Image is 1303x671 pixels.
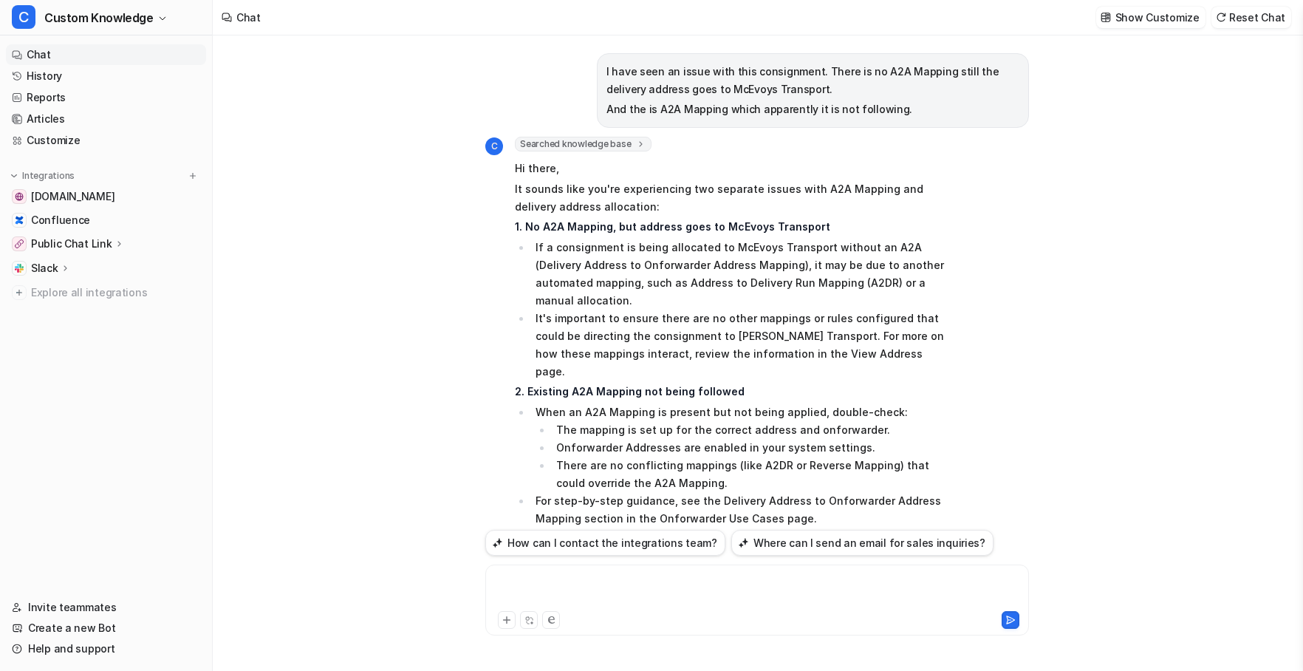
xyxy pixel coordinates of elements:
button: How can I contact the integrations team? [485,530,725,556]
li: For step-by-step guidance, see the Delivery Address to Onforwarder Address Mapping section in the... [531,492,947,528]
img: explore all integrations [12,285,27,300]
li: If a consignment is being allocated to McEvoys Transport without an A2A (Delivery Address to Onfo... [531,239,947,310]
a: Articles [6,109,206,129]
a: Invite teammates [6,597,206,618]
div: Chat [236,10,261,25]
a: help.cartoncloud.com[DOMAIN_NAME] [6,186,206,207]
a: Customize [6,130,206,151]
li: The mapping is set up for the correct address and onforwarder. [552,421,947,439]
img: Confluence [15,216,24,225]
img: reset [1216,12,1226,23]
a: Explore all integrations [6,282,206,303]
a: ConfluenceConfluence [6,210,206,231]
img: expand menu [9,171,19,181]
span: Confluence [31,213,90,228]
li: It's important to ensure there are no other mappings or rules configured that could be directing ... [531,310,947,381]
img: Public Chat Link [15,239,24,248]
li: Onforwarder Addresses are enabled in your system settings. [552,439,947,457]
img: menu_add.svg [188,171,198,181]
p: Show Customize [1115,10,1200,25]
a: Chat [6,44,206,65]
p: I have seen an issue with this consignment. There is no A2A Mapping still the delivery address go... [606,63,1019,98]
p: Hi there, [515,160,947,177]
p: And the is A2A Mapping which apparently it is not following. [606,101,1019,118]
p: Slack [31,261,58,276]
a: Help and support [6,638,206,659]
button: Reset Chat [1211,7,1291,28]
li: When an A2A Mapping is present but not being applied, double-check: [531,403,947,492]
img: help.cartoncloud.com [15,192,24,201]
span: [DOMAIN_NAME] [31,189,114,204]
p: Public Chat Link [31,236,112,251]
img: customize [1101,12,1111,23]
p: It sounds like you're experiencing two separate issues with A2A Mapping and delivery address allo... [515,180,947,216]
span: Explore all integrations [31,281,200,304]
span: Searched knowledge base [515,137,651,151]
span: C [485,137,503,155]
a: Reports [6,87,206,108]
strong: 1. No A2A Mapping, but address goes to McEvoys Transport [515,220,830,233]
a: Create a new Bot [6,618,206,638]
button: Show Customize [1096,7,1205,28]
p: Integrations [22,170,75,182]
img: Slack [15,264,24,273]
span: Custom Knowledge [44,7,154,28]
a: History [6,66,206,86]
strong: 2. Existing A2A Mapping not being followed [515,385,745,398]
button: Integrations [6,168,79,183]
button: Where can I send an email for sales inquiries? [731,530,994,556]
li: There are no conflicting mappings (like A2DR or Reverse Mapping) that could override the A2A Mapp... [552,457,947,492]
span: C [12,5,35,29]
